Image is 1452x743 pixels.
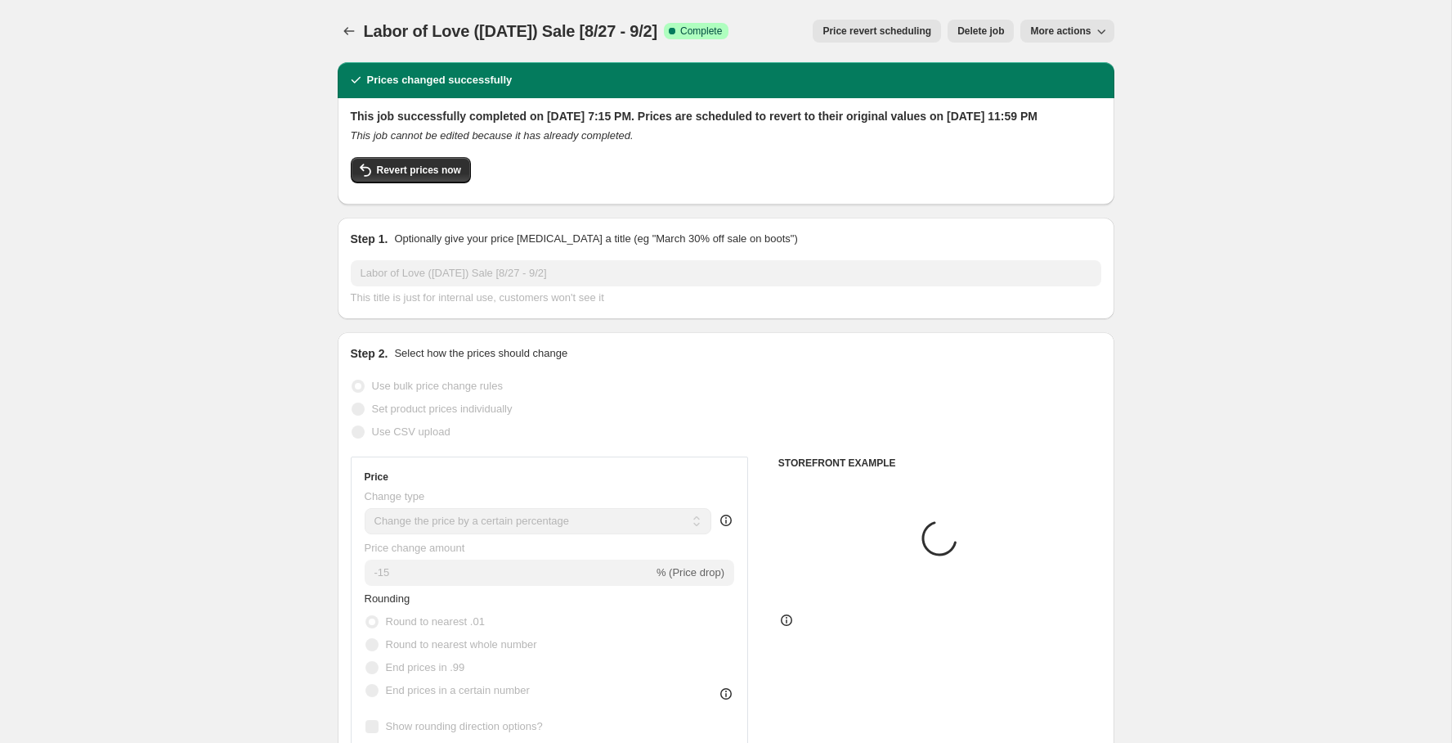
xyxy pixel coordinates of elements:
[680,25,722,38] span: Complete
[394,231,797,247] p: Optionally give your price [MEDICAL_DATA] a title (eg "March 30% off sale on boots")
[367,72,513,88] h2: Prices changed successfully
[372,380,503,392] span: Use bulk price change rules
[1030,25,1091,38] span: More actions
[377,164,461,177] span: Revert prices now
[372,403,513,415] span: Set product prices individually
[778,457,1101,470] h6: STOREFRONT EXAMPLE
[657,566,724,579] span: % (Price drop)
[386,615,485,628] span: Round to nearest .01
[364,22,657,40] span: Labor of Love ([DATE]) Sale [8/27 - 9/2]
[351,108,1101,124] h2: This job successfully completed on [DATE] 7:15 PM. Prices are scheduled to revert to their origin...
[386,684,530,696] span: End prices in a certain number
[386,661,465,673] span: End prices in .99
[338,20,361,43] button: Price change jobs
[351,260,1101,286] input: 30% off holiday sale
[351,157,471,183] button: Revert prices now
[365,592,410,605] span: Rounding
[351,291,604,304] span: This title is just for internal use, customers won't see it
[351,129,634,142] i: This job cannot be edited because it has already completed.
[365,490,425,502] span: Change type
[365,471,388,484] h3: Price
[372,426,450,438] span: Use CSV upload
[948,20,1014,43] button: Delete job
[351,231,388,247] h2: Step 1.
[718,512,734,529] div: help
[365,542,465,554] span: Price change amount
[351,345,388,362] h2: Step 2.
[957,25,1004,38] span: Delete job
[822,25,931,38] span: Price revert scheduling
[394,345,567,362] p: Select how the prices should change
[1020,20,1114,43] button: More actions
[813,20,941,43] button: Price revert scheduling
[386,720,543,732] span: Show rounding direction options?
[386,638,537,651] span: Round to nearest whole number
[365,560,653,586] input: -15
